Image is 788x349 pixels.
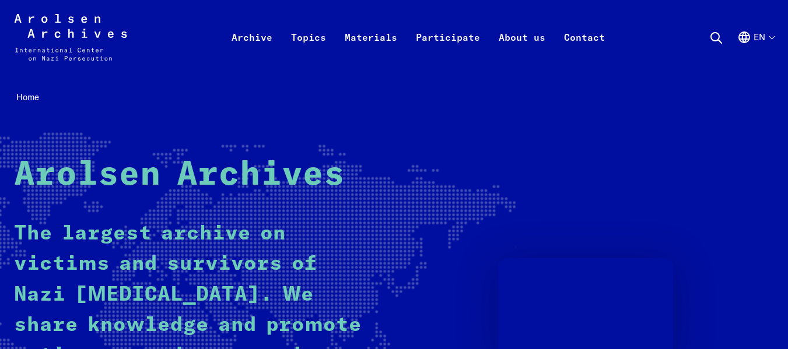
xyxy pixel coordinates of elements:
a: Contact [555,28,614,75]
a: Participate [407,28,489,75]
a: Archive [222,28,282,75]
strong: Arolsen Archives [14,158,345,192]
a: About us [489,28,555,75]
a: Topics [282,28,335,75]
a: Materials [335,28,407,75]
nav: Primary [222,14,614,61]
button: English, language selection [737,30,774,72]
span: Home [16,91,39,103]
nav: Breadcrumb [14,89,774,106]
